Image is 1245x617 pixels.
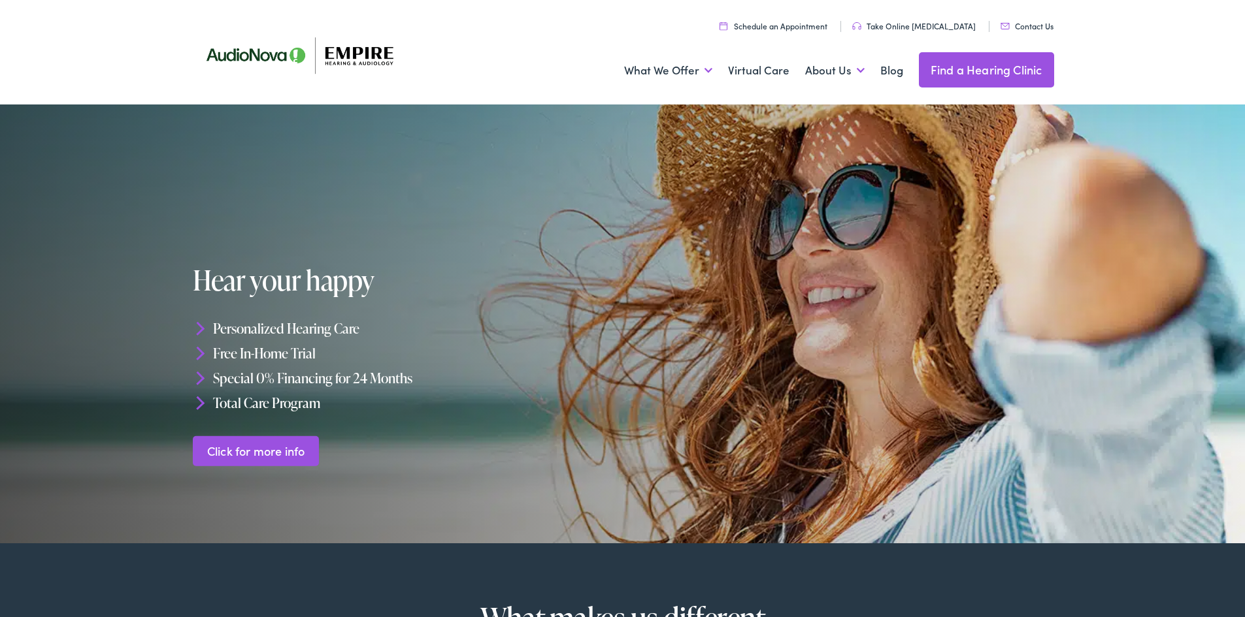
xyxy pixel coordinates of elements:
[852,22,861,30] img: utility icon
[1001,20,1054,31] a: Contact Us
[880,46,903,95] a: Blog
[720,20,827,31] a: Schedule an Appointment
[720,22,727,30] img: utility icon
[193,265,590,295] h1: Hear your happy
[805,46,865,95] a: About Us
[1001,23,1010,29] img: utility icon
[919,52,1054,87] a: Find a Hearing Clinic
[193,316,629,341] li: Personalized Hearing Care
[624,46,712,95] a: What We Offer
[193,366,629,390] li: Special 0% Financing for 24 Months
[193,341,629,366] li: Free In-Home Trial
[728,46,789,95] a: Virtual Care
[852,20,976,31] a: Take Online [MEDICAL_DATA]
[193,390,629,415] li: Total Care Program
[193,435,319,466] a: Click for more info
